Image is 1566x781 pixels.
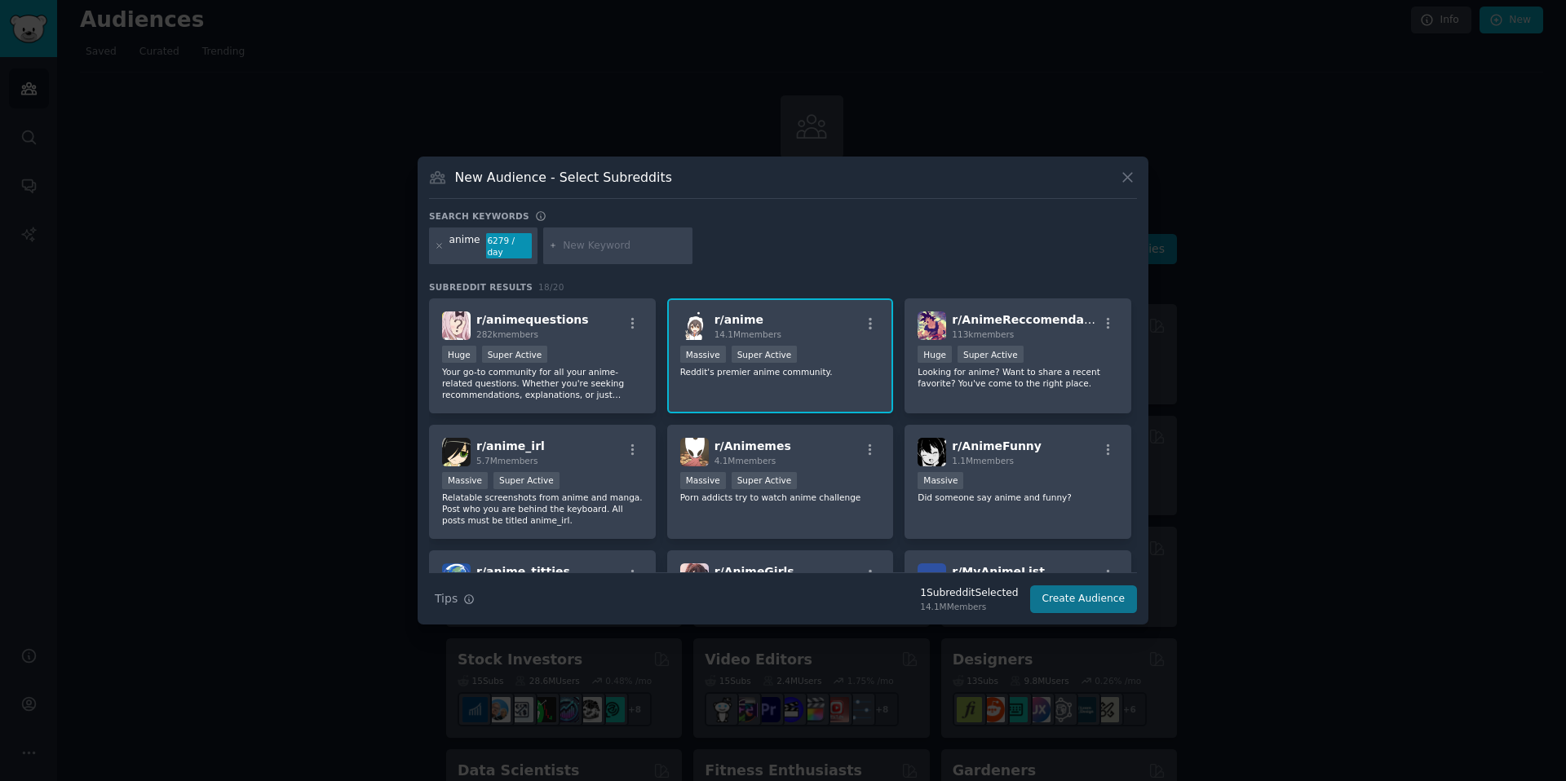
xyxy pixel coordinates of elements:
span: r/ AnimeFunny [952,439,1042,452]
div: anime [449,233,480,259]
div: 1 Subreddit Selected [920,586,1018,601]
span: r/ AnimeReccomendations [952,313,1116,326]
img: animequestions [442,311,471,340]
span: 5.7M members [476,456,538,466]
div: 14.1M Members [920,601,1018,612]
div: Super Active [958,346,1024,363]
span: Subreddit Results [429,281,533,293]
div: Huge [442,346,476,363]
div: 6279 / day [486,233,532,259]
div: Super Active [732,472,798,489]
div: Huge [918,346,952,363]
span: 282k members [476,329,538,339]
p: Looking for anime? Want to share a recent favorite? You've come to the right place. [918,366,1118,389]
p: Porn addicts try to watch anime challenge [680,492,881,503]
span: r/ anime_irl [476,439,545,452]
span: r/ animequestions [476,313,589,326]
span: 14.1M members [714,329,781,339]
button: Create Audience [1030,585,1138,613]
div: Massive [918,472,963,489]
span: 1.1M members [952,456,1014,466]
p: Reddit's premier anime community. [680,366,881,377]
img: MyAnimeList [918,563,946,592]
input: New Keyword [563,239,687,254]
img: anime_titties [442,563,471,592]
span: r/ Animemes [714,439,791,452]
div: Super Active [482,346,548,363]
p: Your go-to community for all your anime-related questions. Whether you're seeking recommendations... [442,366,643,400]
button: Tips [429,585,480,613]
span: r/ anime [714,313,763,326]
span: 18 / 20 [538,282,564,292]
div: Super Active [732,346,798,363]
span: r/ AnimeGirls [714,565,794,578]
span: 113k members [952,329,1014,339]
span: r/ MyAnimeList [952,565,1045,578]
div: Massive [680,346,726,363]
img: AnimeGirls [680,563,709,592]
h3: New Audience - Select Subreddits [455,169,672,186]
img: anime [680,311,709,340]
p: Relatable screenshots from anime and manga. Post who you are behind the keyboard. All posts must ... [442,492,643,526]
p: Did someone say anime and funny? [918,492,1118,503]
div: Massive [442,472,488,489]
div: Super Active [493,472,560,489]
div: Massive [680,472,726,489]
span: r/ anime_titties [476,565,570,578]
h3: Search keywords [429,210,529,222]
img: AnimeReccomendations [918,311,946,340]
img: anime_irl [442,438,471,466]
img: AnimeFunny [918,438,946,466]
span: Tips [435,590,458,607]
span: 4.1M members [714,456,776,466]
img: Animemes [680,438,709,466]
